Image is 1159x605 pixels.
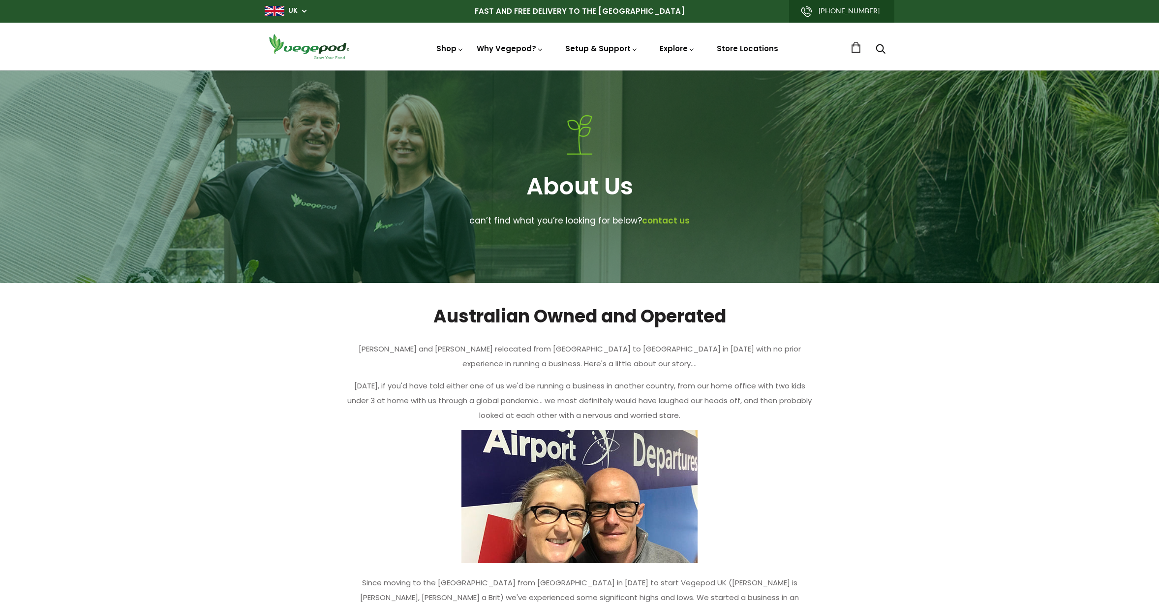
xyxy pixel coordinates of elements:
[265,6,284,16] img: gb_large.png
[717,43,778,54] a: Store Locations
[265,212,894,239] p: can’t find what you’re looking for below?
[345,379,814,423] p: [DATE], if you'd have told either one of us we'd be running a business in another country, from o...
[660,43,695,54] a: Explore
[436,43,464,54] a: Shop
[265,169,894,204] h1: About Us
[567,115,592,155] img: about icon
[477,43,544,54] a: Why Vegepod?
[345,342,814,371] p: [PERSON_NAME] and [PERSON_NAME] relocated from [GEOGRAPHIC_DATA] to [GEOGRAPHIC_DATA] in [DATE] w...
[265,32,353,61] img: Vegepod
[461,430,698,563] img: Neil & Alex Vegepod UK
[642,215,690,226] a: contact us
[433,304,726,329] span: Australian Owned and Operated
[565,43,638,54] a: Setup & Support
[876,45,885,55] a: Search
[288,6,298,16] a: UK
